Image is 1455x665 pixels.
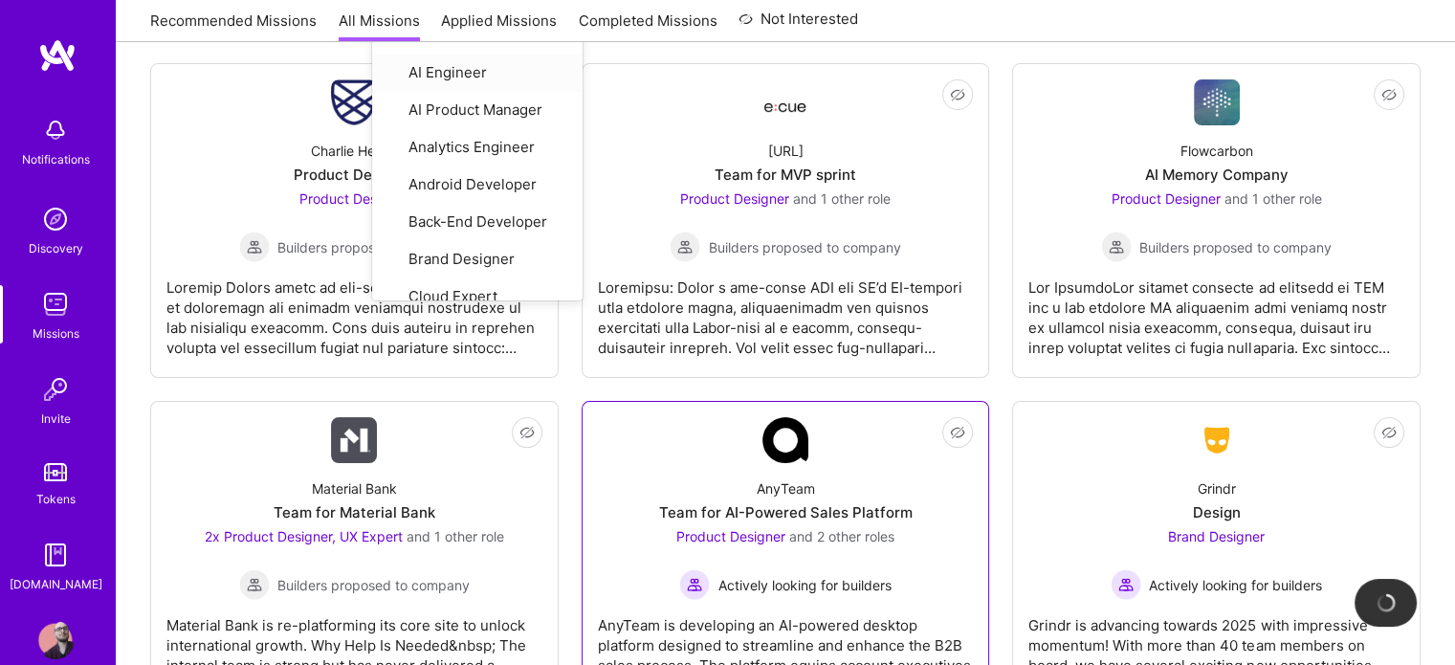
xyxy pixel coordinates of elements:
img: teamwork [36,285,75,323]
img: Builders proposed to company [670,232,700,262]
span: and 1 other role [1224,190,1322,207]
span: Builders proposed to company [277,575,470,595]
div: AnyTeam [756,478,814,499]
div: Missions [33,323,79,344]
div: Analytics Engineer [384,137,571,159]
img: loading [1374,590,1398,614]
div: Back-End Developer [384,211,571,233]
div: Loremip Dolors ametc ad eli-se-doe Tempori Utlabore et doloremagn ali enimadm veniamqui nostrudex... [166,262,542,358]
div: Team for AI-Powered Sales Platform [658,502,912,522]
img: User Avatar [36,621,75,659]
i: icon EyeClosed [1381,87,1397,102]
div: [DOMAIN_NAME] [10,574,102,594]
span: Builders proposed to company [277,237,470,257]
div: Invite [41,409,71,429]
img: Invite [36,370,75,409]
div: AI Product Manager [384,100,571,122]
div: Android Developer [384,174,571,196]
a: User Avatar [32,621,79,659]
div: Notifications [22,149,90,169]
div: Design [1193,502,1241,522]
div: Discovery [29,238,83,258]
img: Company Logo [762,85,808,120]
div: Product Designer [294,165,415,185]
span: Product Designer [676,528,785,544]
a: Recommended Missions [150,11,317,42]
img: Company Logo [331,417,377,463]
div: [URL] [767,141,803,161]
span: Actively looking for builders [717,575,891,595]
img: Actively looking for builders [1111,569,1141,600]
a: Company LogoCharlie HealthProduct DesignerProduct Designer Builders proposed to companyBuilders p... [166,79,542,362]
a: Company LogoFlowcarbonAI Memory CompanyProduct Designer and 1 other roleBuilders proposed to comp... [1028,79,1404,362]
img: Company Logo [1194,423,1240,457]
a: Company Logo[URL]Team for MVP sprintProduct Designer and 1 other roleBuilders proposed to company... [598,79,974,362]
div: AI Memory Company [1145,165,1289,185]
img: Builders proposed to company [1101,232,1132,262]
a: Completed Missions [579,11,717,42]
img: Company Logo [331,79,377,125]
div: Grindr [1198,478,1236,499]
img: tokens [44,463,67,481]
div: Charlie Health [311,141,398,161]
span: Product Designer [1112,190,1221,207]
img: Company Logo [762,417,808,463]
div: Flowcarbon [1180,141,1253,161]
div: Cloud Expert [384,286,571,308]
span: and 2 other roles [789,528,894,544]
div: AI Engineer [384,62,571,84]
i: icon EyeClosed [950,425,965,440]
img: Company Logo [1194,79,1240,125]
div: Tokens [36,489,76,509]
img: Builders proposed to company [239,569,270,600]
span: Actively looking for builders [1149,575,1322,595]
div: Team for Material Bank [274,502,435,522]
img: Actively looking for builders [679,569,710,600]
div: Brand Designer [384,249,571,271]
img: guide book [36,536,75,574]
span: Builders proposed to company [1139,237,1332,257]
i: icon EyeClosed [950,87,965,102]
i: icon EyeClosed [1381,425,1397,440]
img: logo [38,38,77,73]
img: Builders proposed to company [239,232,270,262]
span: and 1 other role [407,528,504,544]
i: icon EyeClosed [519,425,535,440]
a: All Missions [339,11,420,42]
span: Product Designer [680,190,789,207]
img: bell [36,111,75,149]
img: discovery [36,200,75,238]
span: Product Designer [299,190,408,207]
a: Applied Missions [441,11,557,42]
span: Builders proposed to company [708,237,900,257]
span: 2x Product Designer, UX Expert [205,528,403,544]
a: Not Interested [739,8,858,42]
div: Loremipsu: Dolor s ame-conse ADI eli SE’d EI-tempori utla etdolore magna, aliquaenimadm ven quisn... [598,262,974,358]
div: Team for MVP sprint [715,165,856,185]
div: Material Bank [312,478,397,499]
span: and 1 other role [793,190,891,207]
div: Lor IpsumdoLor sitamet consecte ad elitsedd ei TEM inc u lab etdolore MA aliquaenim admi veniamq ... [1028,262,1404,358]
span: Brand Designer [1168,528,1265,544]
